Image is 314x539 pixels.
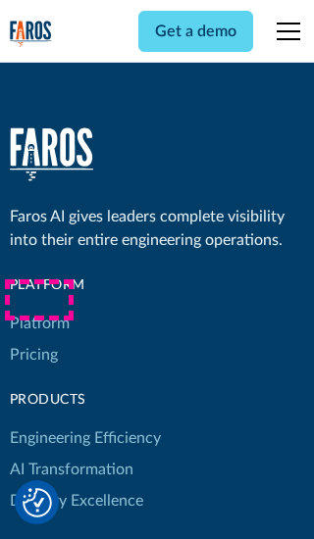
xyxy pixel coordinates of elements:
[10,339,58,370] a: Pricing
[265,8,304,55] div: menu
[10,21,52,48] a: home
[10,21,52,48] img: Logo of the analytics and reporting company Faros.
[10,485,143,516] a: Delivery Excellence
[10,127,93,181] a: home
[23,488,52,517] img: Revisit consent button
[138,11,253,52] a: Get a demo
[10,205,305,252] div: Faros AI gives leaders complete visibility into their entire engineering operations.
[10,275,161,296] div: Platform
[10,422,161,454] a: Engineering Efficiency
[10,454,133,485] a: AI Transformation
[10,308,70,339] a: Platform
[23,488,52,517] button: Cookie Settings
[10,390,161,411] div: products
[10,127,93,181] img: Faros Logo White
